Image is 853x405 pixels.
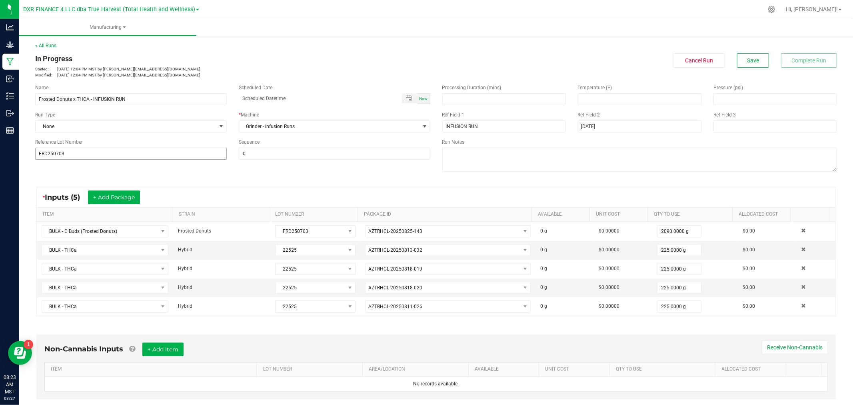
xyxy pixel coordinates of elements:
[6,126,14,134] inline-svg: Reports
[45,377,827,391] td: No records available.
[713,85,743,90] span: Pressure (psi)
[420,96,428,101] span: Now
[767,6,777,13] div: Manage settings
[44,345,123,353] span: Non-Cannabis Inputs
[540,303,543,309] span: 0
[239,85,272,90] span: Scheduled Date
[369,247,423,253] span: AZTRHCL-20250813-032
[442,112,465,118] span: Ref Field 1
[4,395,16,401] p: 08/27
[276,301,345,312] span: 22525
[276,226,345,237] span: FRD250703
[19,19,196,36] a: Manufacturing
[42,282,168,294] span: NO DATA FOUND
[35,43,56,48] a: < All Runs
[792,57,827,64] span: Complete Run
[35,66,430,72] p: [DATE] 12:04 PM MST by [PERSON_NAME][EMAIL_ADDRESS][DOMAIN_NAME]
[743,285,755,290] span: $0.00
[364,211,528,218] a: PACKAGE IDSortable
[599,228,619,234] span: $0.00000
[4,374,16,395] p: 08:23 AM MST
[442,85,501,90] span: Processing Duration (mins)
[797,211,826,218] a: Sortable
[276,282,345,293] span: 22525
[475,366,536,373] a: AVAILABLESortable
[42,226,158,237] span: BULK - C Buds (Frosted Donuts)
[178,228,211,234] span: Frosted Donuts
[540,285,543,290] span: 0
[762,341,828,354] button: Receive Non-Cannabis
[369,304,423,309] span: AZTRHCL-20250811-026
[42,263,158,275] span: BULK - THCa
[129,345,135,353] a: Add Non-Cannabis items that were also consumed in the run (e.g. gloves and packaging); Also add N...
[42,301,168,313] span: NO DATA FOUND
[713,112,736,118] span: Ref Field 3
[540,266,543,271] span: 0
[239,121,420,132] span: Grinder - Infusion Runs
[239,139,260,145] span: Sequence
[42,225,168,237] span: NO DATA FOUND
[178,303,192,309] span: Hybrid
[6,75,14,83] inline-svg: Inbound
[88,190,140,204] button: + Add Package
[35,72,430,78] p: [DATE] 12:04 PM MST by [PERSON_NAME][EMAIL_ADDRESS][DOMAIN_NAME]
[743,303,755,309] span: $0.00
[276,263,345,275] span: 22525
[35,53,430,64] div: In Progress
[743,247,755,253] span: $0.00
[35,66,57,72] span: Started:
[42,244,168,256] span: NO DATA FOUND
[540,247,543,253] span: 0
[178,285,192,290] span: Hybrid
[540,228,543,234] span: 0
[179,211,266,218] a: STRAINSortable
[365,225,531,237] span: NO DATA FOUND
[275,211,355,218] a: LOT NUMBERSortable
[616,366,712,373] a: QTY TO USESortable
[6,92,14,100] inline-svg: Inventory
[241,112,259,118] span: Machine
[544,266,547,271] span: g
[599,285,619,290] span: $0.00000
[35,111,55,118] span: Run Type
[544,303,547,309] span: g
[792,366,818,373] a: Sortable
[544,228,547,234] span: g
[8,341,32,365] iframe: Resource center
[35,72,57,78] span: Modified:
[544,247,547,253] span: g
[178,247,192,253] span: Hybrid
[442,139,465,145] span: Run Notes
[45,193,88,202] span: Inputs (5)
[35,139,83,145] span: Reference Lot Number
[369,229,423,234] span: AZTRHCL-20250825-143
[596,211,644,218] a: Unit CostSortable
[747,57,759,64] span: Save
[786,6,838,12] span: Hi, [PERSON_NAME]!
[42,301,158,312] span: BULK - THCa
[263,366,360,373] a: LOT NUMBERSortable
[42,282,158,293] span: BULK - THCa
[743,228,755,234] span: $0.00
[19,24,196,31] span: Manufacturing
[673,53,725,68] button: Cancel Run
[276,245,345,256] span: 22525
[544,285,547,290] span: g
[685,57,713,64] span: Cancel Run
[599,303,619,309] span: $0.00000
[42,245,158,256] span: BULK - THCa
[781,53,837,68] button: Complete Run
[578,85,612,90] span: Temperature (F)
[23,6,195,13] span: DXR FINANCE 4 LLC dba True Harvest (Total Health and Wellness)
[36,121,216,132] span: None
[538,211,586,218] a: AVAILABLESortable
[24,340,33,349] iframe: Resource center unread badge
[6,23,14,31] inline-svg: Analytics
[239,93,394,103] input: Scheduled Datetime
[178,266,192,271] span: Hybrid
[402,93,418,103] span: Toggle popup
[369,266,423,272] span: AZTRHCL-20250818-019
[654,211,729,218] a: QTY TO USESortable
[369,366,465,373] a: AREA/LOCATIONSortable
[142,343,184,356] button: + Add Item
